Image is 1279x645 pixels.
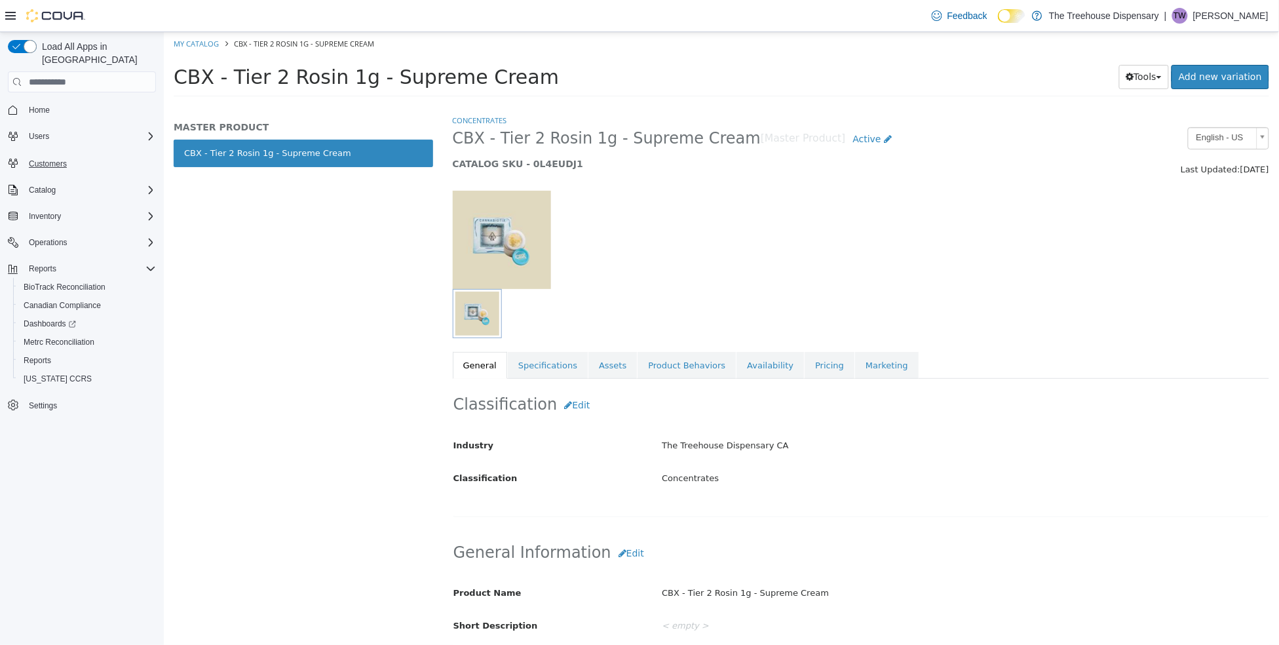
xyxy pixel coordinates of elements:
input: Dark Mode [998,9,1025,23]
a: Product Behaviors [474,320,572,347]
div: The Treehouse Dispensary CA [488,402,1115,425]
div: Concentrates [488,435,1115,458]
h5: CATALOG SKU - 0L4EUDJ1 [289,126,896,138]
a: Add new variation [1008,33,1105,57]
a: Reports [18,353,56,368]
p: | [1164,8,1167,24]
span: Product Name [290,556,358,566]
p: [PERSON_NAME] [1193,8,1269,24]
span: Customers [24,155,156,171]
p: The Treehouse Dispensary [1049,8,1159,24]
span: Dashboards [18,316,156,332]
img: 150 [289,159,387,257]
button: Canadian Compliance [13,296,161,315]
button: Settings [3,396,161,415]
span: Operations [24,235,156,250]
span: Operations [29,237,67,248]
a: Customers [24,156,72,172]
a: Availability [573,320,640,347]
a: CBX - Tier 2 Rosin 1g - Supreme Cream [10,107,269,135]
span: Dark Mode [998,23,999,24]
span: Last Updated: [1017,132,1077,142]
span: Settings [29,401,57,411]
a: General [289,320,343,347]
button: Operations [3,233,161,252]
a: Dashboards [18,316,81,332]
button: Metrc Reconciliation [13,333,161,351]
button: Customers [3,153,161,172]
span: Dashboards [24,319,76,329]
span: Users [24,128,156,144]
span: BioTrack Reconciliation [24,282,105,292]
button: Users [3,127,161,146]
span: Load All Apps in [GEOGRAPHIC_DATA] [37,40,156,66]
button: Users [24,128,54,144]
h2: Classification [290,361,1105,385]
a: BioTrack Reconciliation [18,279,111,295]
a: Home [24,102,55,118]
a: Metrc Reconciliation [18,334,100,350]
a: Pricing [641,320,691,347]
span: Reports [29,264,56,274]
span: Inventory [24,208,156,224]
span: Washington CCRS [18,371,156,387]
a: Active [682,95,736,119]
span: Catalog [29,185,56,195]
span: Reports [24,355,51,366]
span: Metrc Reconciliation [18,334,156,350]
span: Users [29,131,49,142]
button: Reports [24,261,62,277]
button: Reports [13,351,161,370]
span: Metrc Reconciliation [24,337,94,347]
span: Feedback [947,9,987,22]
a: Marketing [691,320,755,347]
span: Catalog [24,182,156,198]
a: English - US [1024,95,1105,117]
a: Canadian Compliance [18,298,106,313]
h5: MASTER PRODUCT [10,89,269,101]
button: Tools [955,33,1006,57]
nav: Complex example [8,95,156,449]
span: Inventory [29,211,61,222]
span: CBX - Tier 2 Rosin 1g - Supreme Cream [10,33,395,56]
small: [Master Product] [597,102,682,112]
a: Concentrates [289,83,343,93]
a: Specifications [344,320,424,347]
button: BioTrack Reconciliation [13,278,161,296]
button: Operations [24,235,73,250]
span: Canadian Compliance [18,298,156,313]
button: Inventory [24,208,66,224]
span: Short Description [290,589,374,598]
span: Home [24,102,156,118]
button: Edit [448,509,487,534]
button: Reports [3,260,161,278]
span: Home [29,105,50,115]
span: Active [689,102,717,112]
span: Canadian Compliance [24,300,101,311]
div: CBX - Tier 2 Rosin 1g - Supreme Cream [488,550,1115,573]
div: Tina Wilkins [1172,8,1188,24]
a: Dashboards [13,315,161,333]
span: English - US [1025,96,1088,116]
span: BioTrack Reconciliation [18,279,156,295]
a: Feedback [926,3,993,29]
a: [US_STATE] CCRS [18,371,97,387]
span: Settings [24,397,156,414]
button: Inventory [3,207,161,225]
img: Cova [26,9,85,22]
span: CBX - Tier 2 Rosin 1g - Supreme Cream [70,7,210,16]
span: Classification [290,441,354,451]
span: CBX - Tier 2 Rosin 1g - Supreme Cream [289,96,598,117]
span: [US_STATE] CCRS [24,374,92,384]
button: Home [3,100,161,119]
span: [DATE] [1077,132,1105,142]
button: Catalog [3,181,161,199]
button: Catalog [24,182,61,198]
button: [US_STATE] CCRS [13,370,161,388]
span: Reports [18,353,156,368]
span: TW [1174,8,1187,24]
div: < empty > [488,583,1115,606]
span: Customers [29,159,67,169]
a: Assets [425,320,473,347]
button: Edit [393,361,433,385]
